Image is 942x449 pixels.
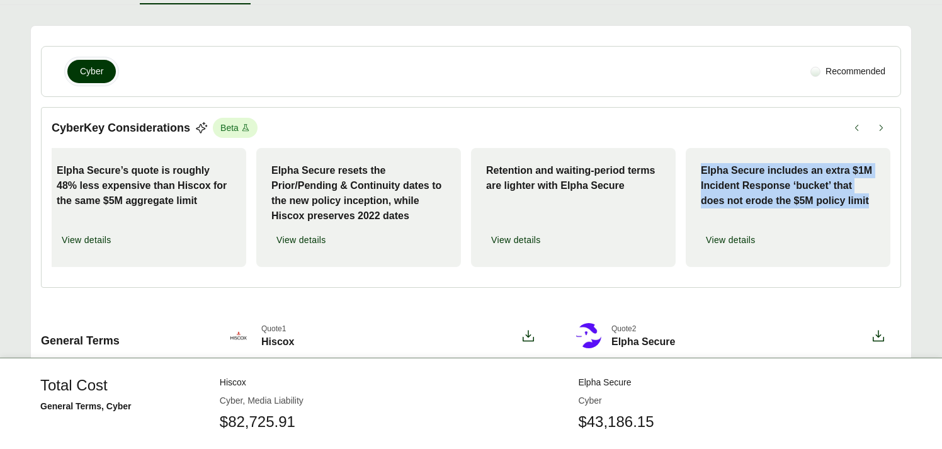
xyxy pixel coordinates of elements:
[866,323,891,350] button: Download option
[261,334,294,350] span: Hiscox
[226,421,280,435] div: Non-Admitted
[226,323,251,348] img: Hiscox-Logo
[701,229,761,252] button: View details
[57,229,116,252] button: View details
[701,163,875,208] p: Elpha Secure includes an extra $1M Incident Response ‘bucket’ that does not erode the $5M policy ...
[276,234,326,247] span: View details
[271,229,331,252] button: View details
[491,234,541,247] span: View details
[226,378,318,392] div: AXIS Competing Quote
[576,323,601,348] img: Elpha Secure-Logo
[706,234,756,247] span: View details
[41,313,201,360] div: General Terms
[516,323,541,350] button: Download option
[611,323,675,334] span: Quote 2
[213,118,258,138] span: Beta
[271,163,446,224] p: Elpha Secure resets the Prior/Pending & Continuity dates to the new policy inception, while Hisco...
[486,229,546,252] button: View details
[261,323,294,334] span: Quote 1
[576,372,853,398] div: A or A+ (as described in the quote, but not directly specified for HSB Specialty Insurance Company)
[576,421,630,435] div: Non-Admitted
[486,163,661,193] p: Retention and waiting-period terms are lighter with Elpha Secure
[80,65,103,78] span: Cyber
[62,234,111,247] span: View details
[805,60,890,83] div: Recommended
[51,421,86,435] p: Admitted
[51,378,76,392] p: Rating
[52,120,190,137] p: Cyber Key Considerations
[67,60,116,83] button: Cyber
[57,163,231,208] p: Elpha Secure’s quote is roughly 48% less expensive than Hiscox for the same $5M aggregate limit
[611,334,675,350] span: Elpha Secure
